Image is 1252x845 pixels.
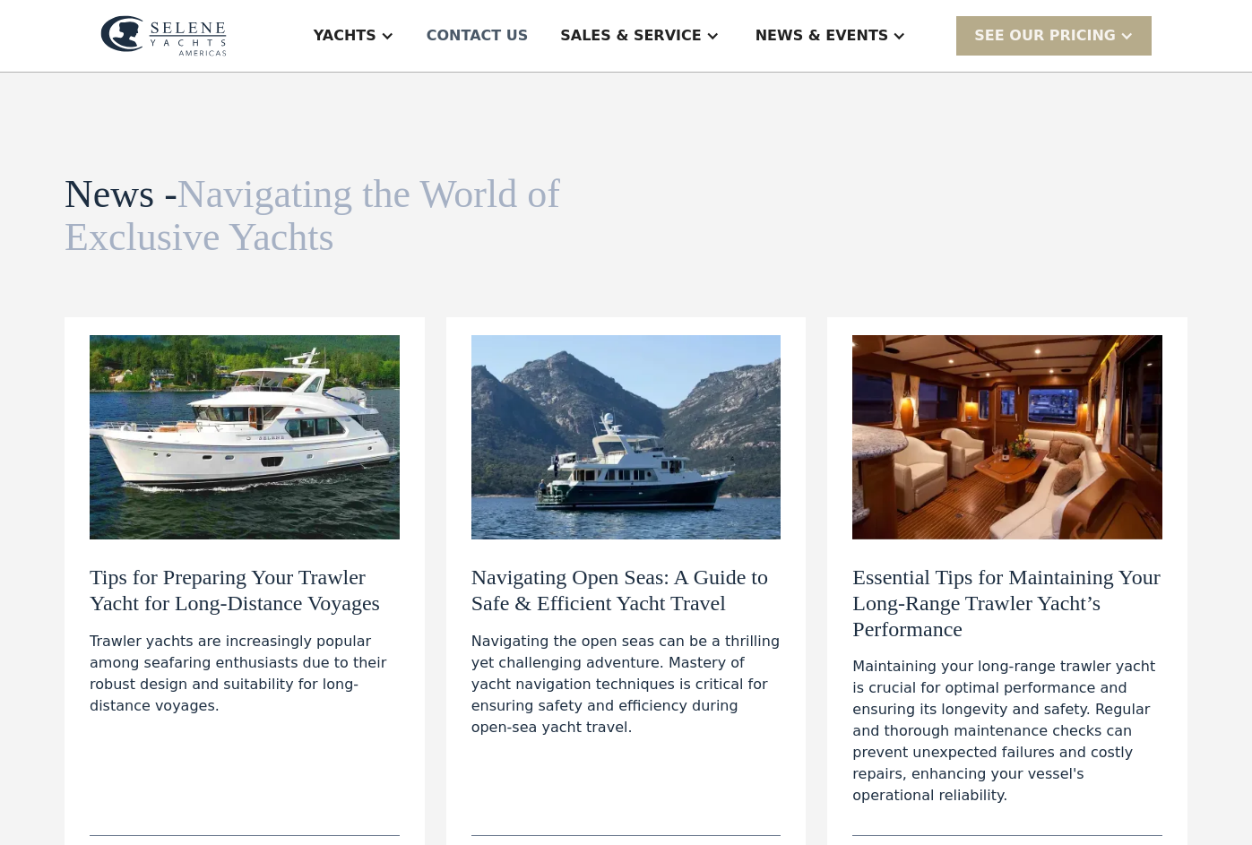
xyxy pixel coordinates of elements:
[956,16,1152,55] div: SEE Our Pricing
[427,25,529,47] div: Contact US
[90,565,400,617] h2: Tips for Preparing Your Trawler Yacht for Long-Distance Voyages
[471,565,781,617] h2: Navigating Open Seas: A Guide to Safe & Efficient Yacht Travel
[756,25,889,47] div: News & EVENTS
[852,565,1162,642] h2: Essential Tips for Maintaining Your Long-Range Trawler Yacht’s Performance
[90,631,400,717] div: Trawler yachts are increasingly popular among seafaring enthusiasts due to their robust design an...
[471,631,781,738] div: Navigating the open seas can be a thrilling yet challenging adventure. Mastery of yacht navigatio...
[974,25,1116,47] div: SEE Our Pricing
[100,15,227,56] img: logo
[65,172,560,259] span: Navigating the World of Exclusive Yachts
[314,25,376,47] div: Yachts
[65,173,583,260] h1: News -
[852,656,1162,806] div: Maintaining your long-range trawler yacht is crucial for optimal performance and ensuring its lon...
[560,25,701,47] div: Sales & Service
